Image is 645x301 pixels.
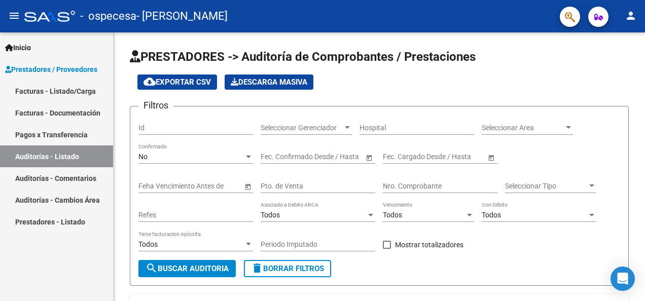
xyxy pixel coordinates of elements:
[242,181,253,192] button: Open calendar
[251,264,324,273] span: Borrar Filtros
[231,78,307,87] span: Descarga Masiva
[251,262,263,274] mat-icon: delete
[144,78,211,87] span: Exportar CSV
[383,211,402,219] span: Todos
[482,124,564,132] span: Seleccionar Area
[261,153,298,161] input: Fecha inicio
[144,76,156,88] mat-icon: cloud_download
[8,10,20,22] mat-icon: menu
[130,50,476,64] span: PRESTADORES -> Auditoría de Comprobantes / Prestaciones
[395,239,463,251] span: Mostrar totalizadores
[505,182,587,191] span: Seleccionar Tipo
[383,153,420,161] input: Fecha inicio
[137,74,217,90] button: Exportar CSV
[138,98,173,112] h3: Filtros
[261,211,280,219] span: Todos
[80,5,136,27] span: - ospecesa
[244,260,331,277] button: Borrar Filtros
[611,267,635,291] div: Open Intercom Messenger
[138,260,236,277] button: Buscar Auditoria
[225,74,313,90] app-download-masive: Descarga masiva de comprobantes (adjuntos)
[225,74,313,90] button: Descarga Masiva
[146,264,229,273] span: Buscar Auditoria
[306,153,356,161] input: Fecha fin
[136,5,228,27] span: - [PERSON_NAME]
[428,153,478,161] input: Fecha fin
[625,10,637,22] mat-icon: person
[486,152,496,163] button: Open calendar
[482,211,501,219] span: Todos
[138,153,148,161] span: No
[5,64,97,75] span: Prestadores / Proveedores
[146,262,158,274] mat-icon: search
[261,124,343,132] span: Seleccionar Gerenciador
[5,42,31,53] span: Inicio
[138,240,158,248] span: Todos
[364,152,374,163] button: Open calendar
